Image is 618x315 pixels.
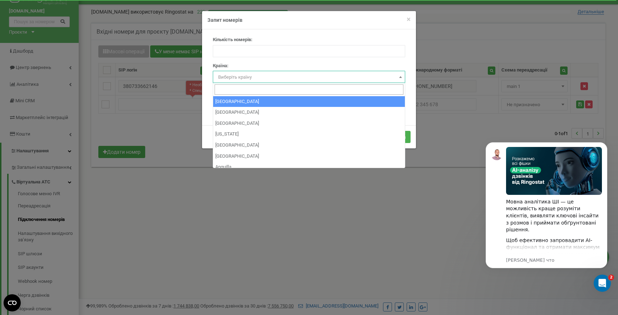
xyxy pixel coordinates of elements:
[594,275,611,292] iframe: Intercom live chat
[475,132,618,296] iframe: Intercom notifications сообщение
[4,294,21,311] button: Open CMP widget
[213,63,229,69] label: Країна:
[213,107,405,118] li: [GEOGRAPHIC_DATA]
[213,96,405,107] li: [GEOGRAPHIC_DATA]
[213,140,405,151] li: [GEOGRAPHIC_DATA]
[207,16,411,24] h4: Запит номерів
[213,162,405,173] li: Anguilla
[213,118,405,129] li: [GEOGRAPHIC_DATA]
[218,74,252,80] span: Виберіть країну
[213,151,405,162] li: [GEOGRAPHIC_DATA]
[213,129,405,140] li: [US_STATE]
[608,275,614,280] span: 2
[213,36,252,43] label: Кількість номерів:
[407,15,411,24] span: ×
